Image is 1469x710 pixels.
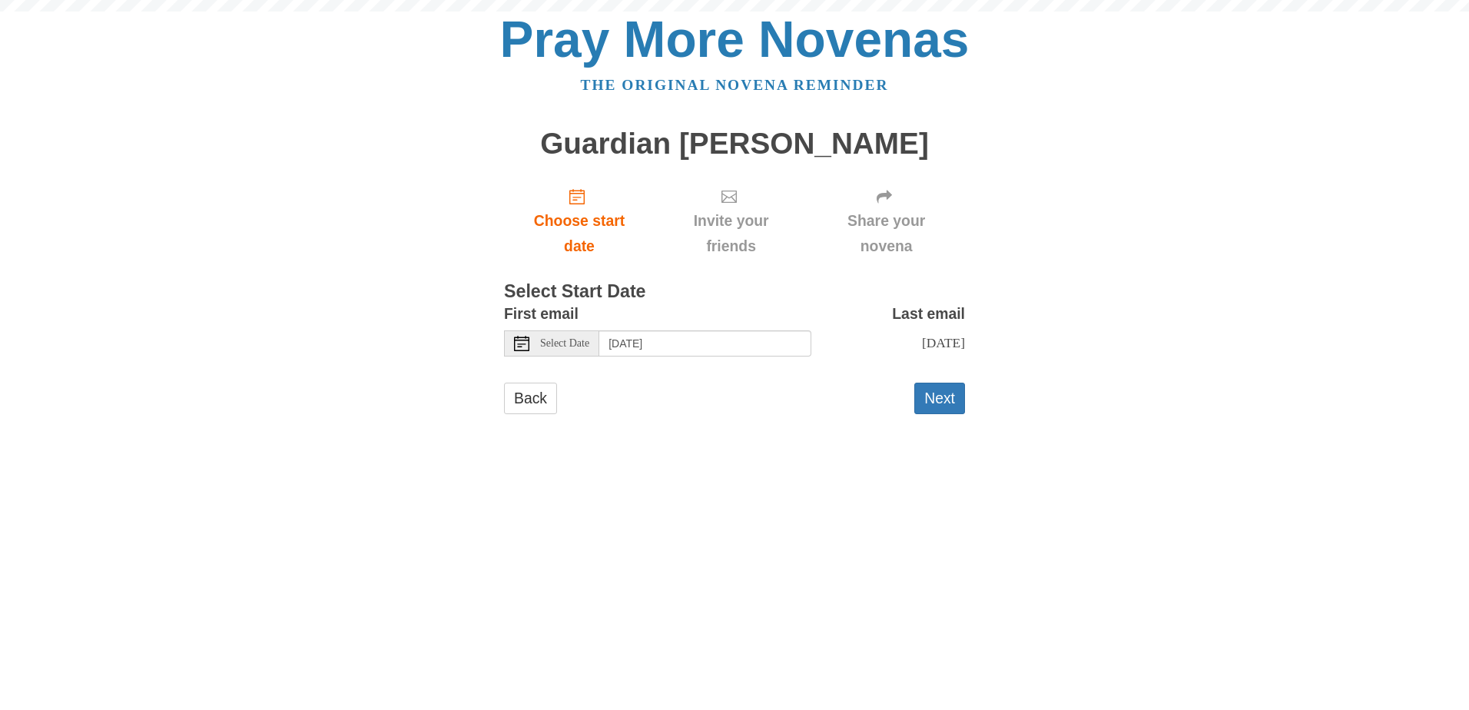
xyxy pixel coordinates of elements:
a: The original novena reminder [581,77,889,93]
a: Pray More Novenas [500,11,970,68]
label: First email [504,301,579,327]
div: Click "Next" to confirm your start date first. [807,175,965,267]
span: Choose start date [519,208,639,259]
a: Back [504,383,557,414]
label: Last email [892,301,965,327]
div: Click "Next" to confirm your start date first. [655,175,807,267]
span: Invite your friends [670,208,792,259]
span: [DATE] [922,335,965,350]
h3: Select Start Date [504,282,965,302]
span: Select Date [540,338,589,349]
button: Next [914,383,965,414]
a: Choose start date [504,175,655,267]
h1: Guardian [PERSON_NAME] [504,128,965,161]
span: Share your novena [823,208,950,259]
